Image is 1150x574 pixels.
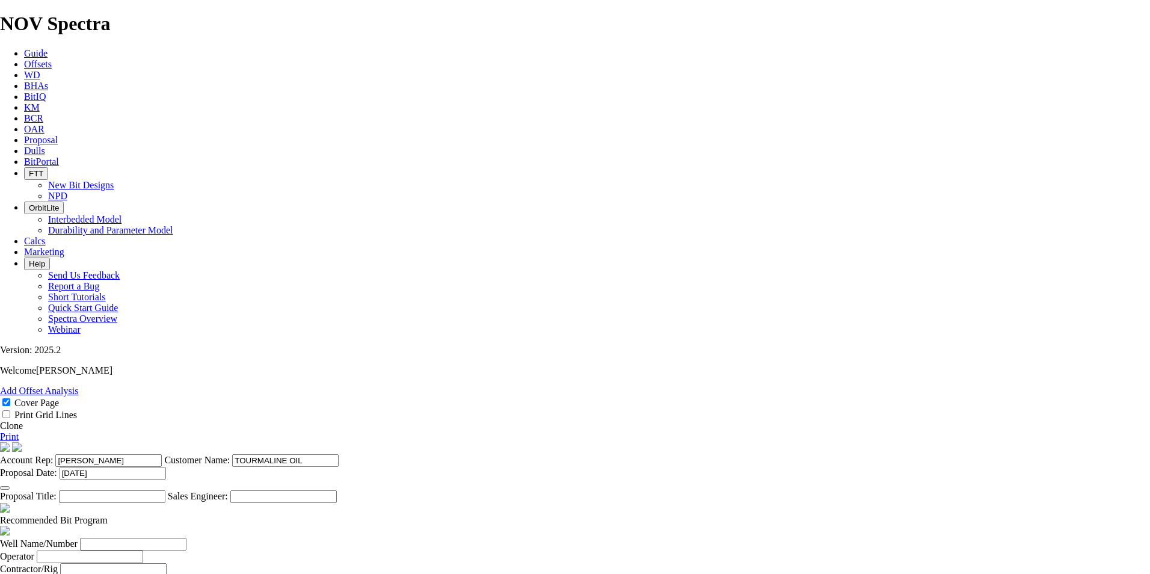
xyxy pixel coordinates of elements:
[48,180,114,190] a: New Bit Designs
[48,281,99,291] a: Report a Bug
[48,313,117,324] a: Spectra Overview
[24,247,64,257] a: Marketing
[48,191,67,201] a: NPD
[24,156,59,167] a: BitPortal
[24,236,46,246] a: Calcs
[24,48,48,58] a: Guide
[168,491,228,501] label: Sales Engineer:
[24,59,52,69] a: Offsets
[29,203,59,212] span: OrbitLite
[48,214,121,224] a: Interbedded Model
[48,303,118,313] a: Quick Start Guide
[36,365,112,375] span: [PERSON_NAME]
[24,113,43,123] a: BCR
[24,70,40,80] a: WD
[48,270,120,280] a: Send Us Feedback
[12,442,22,452] img: cover-graphic.e5199e77.png
[24,167,48,180] button: FTT
[24,202,64,214] button: OrbitLite
[14,398,59,408] label: Cover Page
[24,124,45,134] a: OAR
[48,292,106,302] a: Short Tutorials
[14,410,77,420] label: Print Grid Lines
[24,258,50,270] button: Help
[24,146,45,156] a: Dulls
[24,102,40,113] a: KM
[29,169,43,178] span: FTT
[29,259,45,268] span: Help
[48,324,81,335] a: Webinar
[24,81,48,91] a: BHAs
[48,225,173,235] a: Durability and Parameter Model
[164,455,230,465] label: Customer Name:
[24,135,58,145] a: Proposal
[24,91,46,102] a: BitIQ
